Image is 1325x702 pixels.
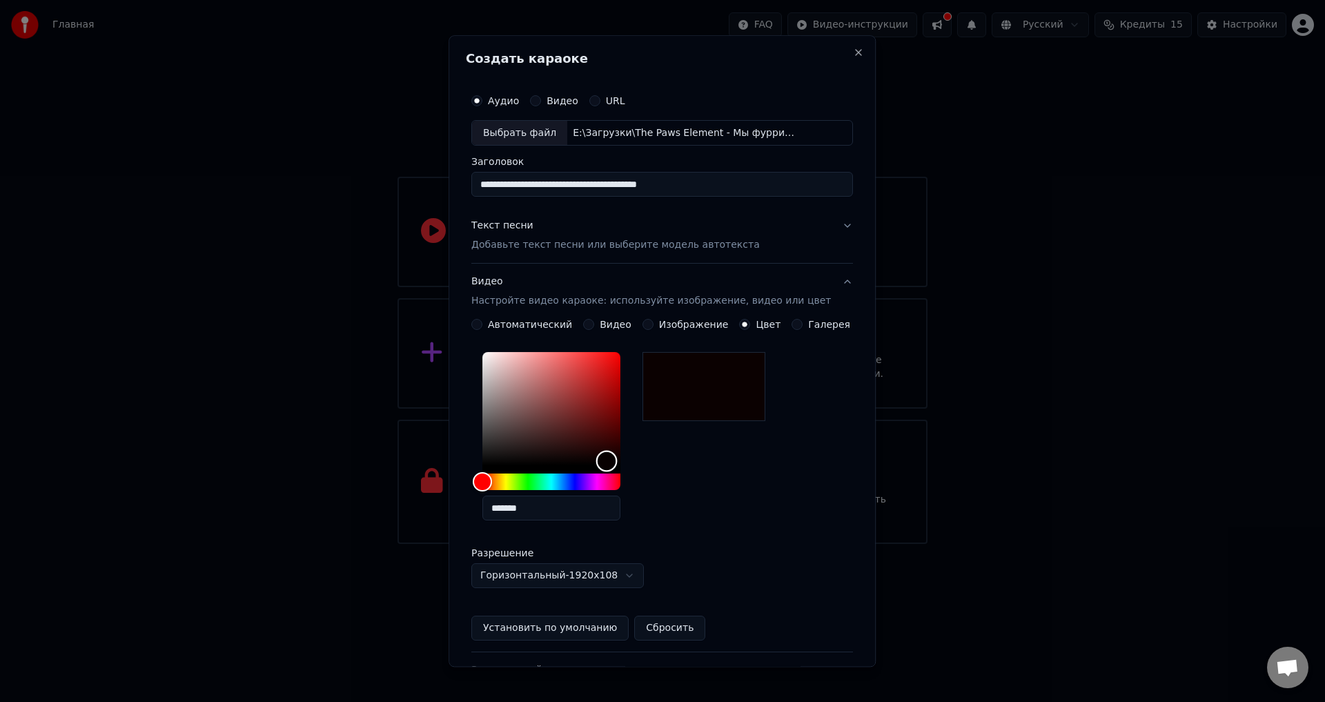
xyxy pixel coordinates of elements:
div: ВидеоНастройте видео караоке: используйте изображение, видео или цвет [471,320,853,652]
div: Выбрать файл [472,121,567,146]
button: Сбросить [635,616,706,641]
div: Видео [471,275,831,309]
p: Настройте видео караоке: используйте изображение, видео или цвет [471,295,831,309]
label: Галерея [809,320,851,330]
label: Видео [547,96,578,106]
h2: Создать караоке [466,52,858,65]
label: Аудио [488,96,519,106]
label: URL [606,96,625,106]
button: Установить по умолчанию [471,616,629,641]
p: Добавьте текст песни или выберите модель автотекста [471,239,760,253]
button: Текст песниДобавьте текст песни или выберите модель автотекста [471,208,853,264]
button: ВидеоНастройте видео караоке: используйте изображение, видео или цвет [471,264,853,320]
div: Текст песни [471,220,533,233]
div: Hue [482,474,620,491]
label: Заголовок [471,157,853,167]
button: Расширенный [471,653,853,689]
div: E:\Загрузки\The Paws Element - Мы фурри [[DOMAIN_NAME]] (1).mp3 [567,126,802,140]
label: Автоматический [488,320,572,330]
label: Изображение [659,320,729,330]
label: Видео [600,320,631,330]
label: Разрешение [471,549,609,558]
label: Цвет [756,320,781,330]
div: Color [482,353,620,466]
